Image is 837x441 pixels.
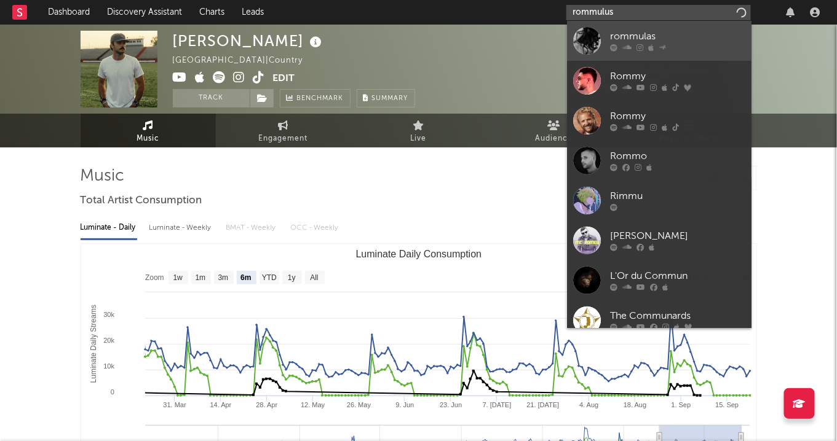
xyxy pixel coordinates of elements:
div: rommulas [610,29,745,44]
span: Total Artist Consumption [81,193,202,208]
text: 26. May [347,401,371,408]
text: 3m [218,274,228,283]
a: Rommy [567,101,752,141]
a: Rommy [567,61,752,101]
a: Live [351,114,486,147]
span: Engagement [259,131,308,146]
div: L'Or du Commun [610,269,745,284]
span: Music [137,131,159,146]
text: 12. May [301,401,325,408]
button: Edit [273,71,295,87]
text: 21. [DATE] [526,401,559,408]
a: Music [81,114,216,147]
a: L'Or du Commun [567,260,752,300]
text: 7. [DATE] [482,401,511,408]
text: 0 [110,388,114,396]
text: Luminate Daily Streams [89,305,97,383]
a: The Communards [567,300,752,340]
a: Audience [486,114,622,147]
div: Luminate - Weekly [149,217,214,238]
text: 14. Apr [210,401,231,408]
a: [PERSON_NAME] [567,221,752,260]
text: 1w [173,274,183,283]
a: Rimmu [567,181,752,221]
div: Rimmu [610,189,745,204]
div: Rommo [610,149,745,164]
div: Rommy [610,69,745,84]
text: 18. Aug [624,401,646,408]
text: 10k [103,362,114,370]
span: Benchmark [297,92,344,106]
div: The Communards [610,309,745,324]
button: Track [173,89,250,107]
div: Luminate - Daily [81,217,137,238]
text: YTD [261,274,276,283]
div: [PERSON_NAME] [610,229,745,244]
text: 4. Aug [579,401,598,408]
div: [PERSON_NAME] [173,31,325,51]
div: [GEOGRAPHIC_DATA] | Country [173,53,317,68]
text: All [310,274,318,283]
text: 23. Jun [440,401,462,408]
a: rommulas [567,21,752,61]
span: Live [411,131,427,146]
text: 1. Sep [671,401,691,408]
text: Luminate Daily Consumption [355,249,482,259]
a: Rommo [567,141,752,181]
text: Zoom [145,274,164,283]
text: 1m [195,274,205,283]
input: Search for artists [566,5,751,20]
span: Summary [372,95,408,102]
text: 1y [288,274,296,283]
text: 31. Mar [163,401,186,408]
div: Rommy [610,109,745,124]
text: 9. Jun [395,401,414,408]
a: Benchmark [280,89,351,107]
span: Audience [535,131,573,146]
text: 15. Sep [715,401,739,408]
text: 20k [103,337,114,344]
text: 6m [240,274,251,283]
text: 28. Apr [256,401,277,408]
text: 30k [103,311,114,318]
a: Engagement [216,114,351,147]
button: Summary [357,89,415,107]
